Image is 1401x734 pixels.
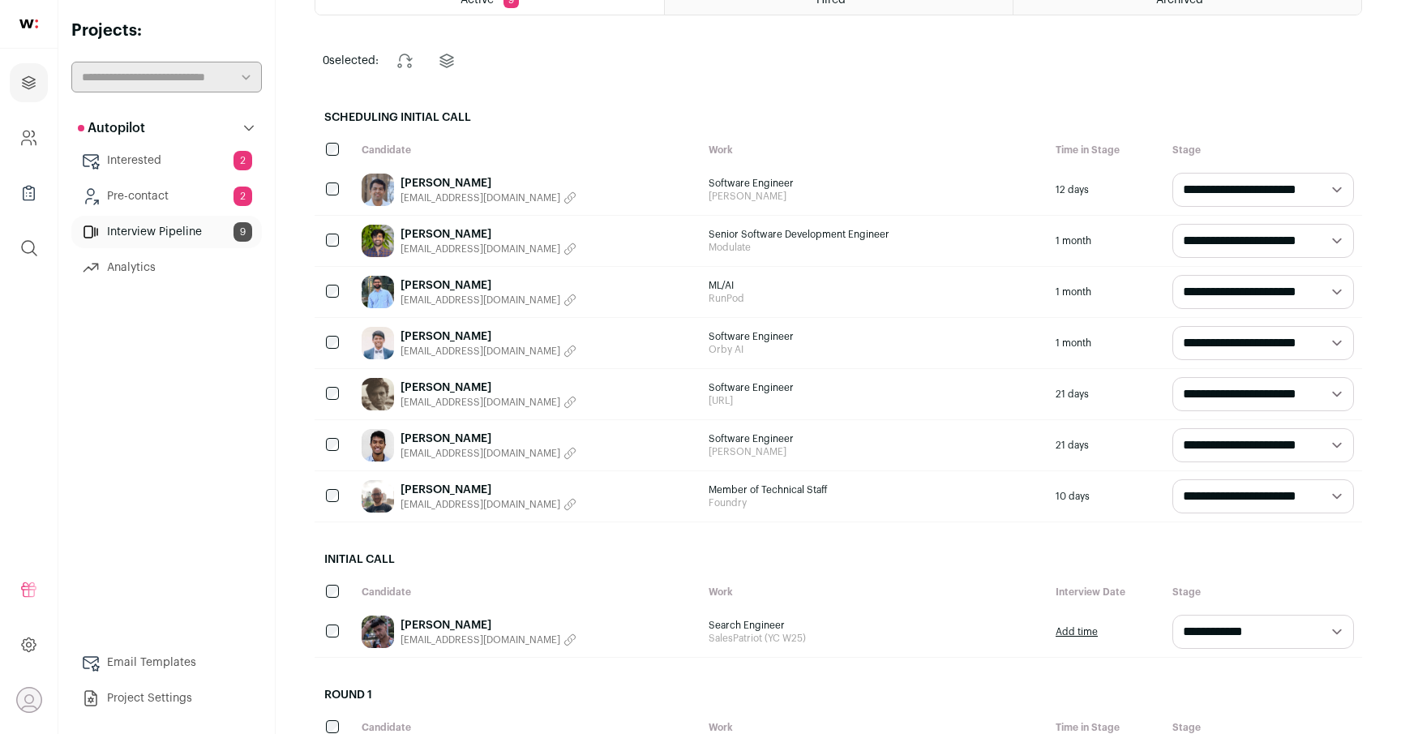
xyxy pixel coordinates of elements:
[709,432,1039,445] span: Software Engineer
[323,55,329,67] span: 0
[709,228,1039,241] span: Senior Software Development Engineer
[401,431,576,447] a: [PERSON_NAME]
[10,63,48,102] a: Projects
[1048,135,1164,165] div: Time in Stage
[700,577,1048,607] div: Work
[1048,420,1164,470] div: 21 days
[1048,577,1164,607] div: Interview Date
[353,577,700,607] div: Candidate
[709,330,1039,343] span: Software Engineer
[401,328,576,345] a: [PERSON_NAME]
[401,617,576,633] a: [PERSON_NAME]
[71,646,262,679] a: Email Templates
[401,175,576,191] a: [PERSON_NAME]
[71,682,262,715] a: Project Settings
[401,396,576,409] button: [EMAIL_ADDRESS][DOMAIN_NAME]
[315,542,1362,577] h2: Initial Call
[362,327,394,359] img: 92b4b2d1f85d3ae9b0ba8b633e42a73e26cac52eec3e848f934b815d21eb8837
[1048,471,1164,522] div: 10 days
[323,53,379,69] span: selected:
[1048,318,1164,368] div: 1 month
[401,482,576,498] a: [PERSON_NAME]
[1048,369,1164,419] div: 21 days
[71,216,262,248] a: Interview Pipeline9
[1164,577,1362,607] div: Stage
[1048,267,1164,317] div: 1 month
[709,177,1039,190] span: Software Engineer
[709,445,1039,458] span: [PERSON_NAME]
[709,619,1039,632] span: Search Engineer
[1164,135,1362,165] div: Stage
[709,483,1039,496] span: Member of Technical Staff
[401,191,560,204] span: [EMAIL_ADDRESS][DOMAIN_NAME]
[709,343,1039,356] span: Orby AI
[233,187,252,206] span: 2
[10,118,48,157] a: Company and ATS Settings
[362,378,394,410] img: 46a43745cc1a18a04eba33ac888b69df5987e587a058ecc61f610069e2d3254e.jpg
[71,19,262,42] h2: Projects:
[709,241,1039,254] span: Modulate
[401,447,576,460] button: [EMAIL_ADDRESS][DOMAIN_NAME]
[401,277,576,294] a: [PERSON_NAME]
[401,633,576,646] button: [EMAIL_ADDRESS][DOMAIN_NAME]
[401,380,576,396] a: [PERSON_NAME]
[401,447,560,460] span: [EMAIL_ADDRESS][DOMAIN_NAME]
[315,100,1362,135] h2: Scheduling Initial Call
[71,144,262,177] a: Interested2
[401,191,576,204] button: [EMAIL_ADDRESS][DOMAIN_NAME]
[709,292,1039,305] span: RunPod
[362,480,394,513] img: 25795acb7e0b3f2b19e8ce00a19b8653c60040172bafa474a6dc9e0eb2c016e0.jpg
[16,687,42,713] button: Open dropdown
[709,279,1039,292] span: ML/AI
[233,151,252,170] span: 2
[353,135,700,165] div: Candidate
[401,498,560,511] span: [EMAIL_ADDRESS][DOMAIN_NAME]
[709,632,1039,645] span: SalesPatriot (YC W25)
[401,226,576,243] a: [PERSON_NAME]
[71,112,262,144] button: Autopilot
[401,294,560,307] span: [EMAIL_ADDRESS][DOMAIN_NAME]
[709,394,1039,407] span: [URL]
[315,677,1362,713] h2: Round 1
[362,276,394,308] img: 2b011f41772bc6de097d9595835d2d13ebf5934899eaad2387b7dabac3977bf6.jpg
[1048,216,1164,266] div: 1 month
[401,633,560,646] span: [EMAIL_ADDRESS][DOMAIN_NAME]
[362,616,394,648] img: 022dc4166cb821350d4516964f085b7cae0a0ce4c23a46b18a2e067e32032462
[401,243,576,255] button: [EMAIL_ADDRESS][DOMAIN_NAME]
[709,496,1039,509] span: Foundry
[709,381,1039,394] span: Software Engineer
[233,222,252,242] span: 9
[401,294,576,307] button: [EMAIL_ADDRESS][DOMAIN_NAME]
[362,429,394,461] img: 348fa205e9960d820e2a3d1c821deedf2bff1299a1a033edd3f4708f7da154c9
[71,251,262,284] a: Analytics
[385,41,424,80] button: Change stage
[1056,625,1098,638] a: Add time
[700,135,1048,165] div: Work
[362,174,394,206] img: 45a8e38f0d2cf2df5ed22b75d199ccc47f940e08ba8fbe04c8d8b7f5d8c621ac.jpg
[709,190,1039,203] span: [PERSON_NAME]
[71,180,262,212] a: Pre-contact2
[401,243,560,255] span: [EMAIL_ADDRESS][DOMAIN_NAME]
[78,118,145,138] p: Autopilot
[401,396,560,409] span: [EMAIL_ADDRESS][DOMAIN_NAME]
[19,19,38,28] img: wellfound-shorthand-0d5821cbd27db2630d0214b213865d53afaa358527fdda9d0ea32b1df1b89c2c.svg
[1048,165,1164,215] div: 12 days
[401,345,560,358] span: [EMAIL_ADDRESS][DOMAIN_NAME]
[10,174,48,212] a: Company Lists
[401,498,576,511] button: [EMAIL_ADDRESS][DOMAIN_NAME]
[401,345,576,358] button: [EMAIL_ADDRESS][DOMAIN_NAME]
[362,225,394,257] img: 2a22fa31ec370beb104c6223c770756e17bf00209dba6fbfa87ef5b894f6e5f0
